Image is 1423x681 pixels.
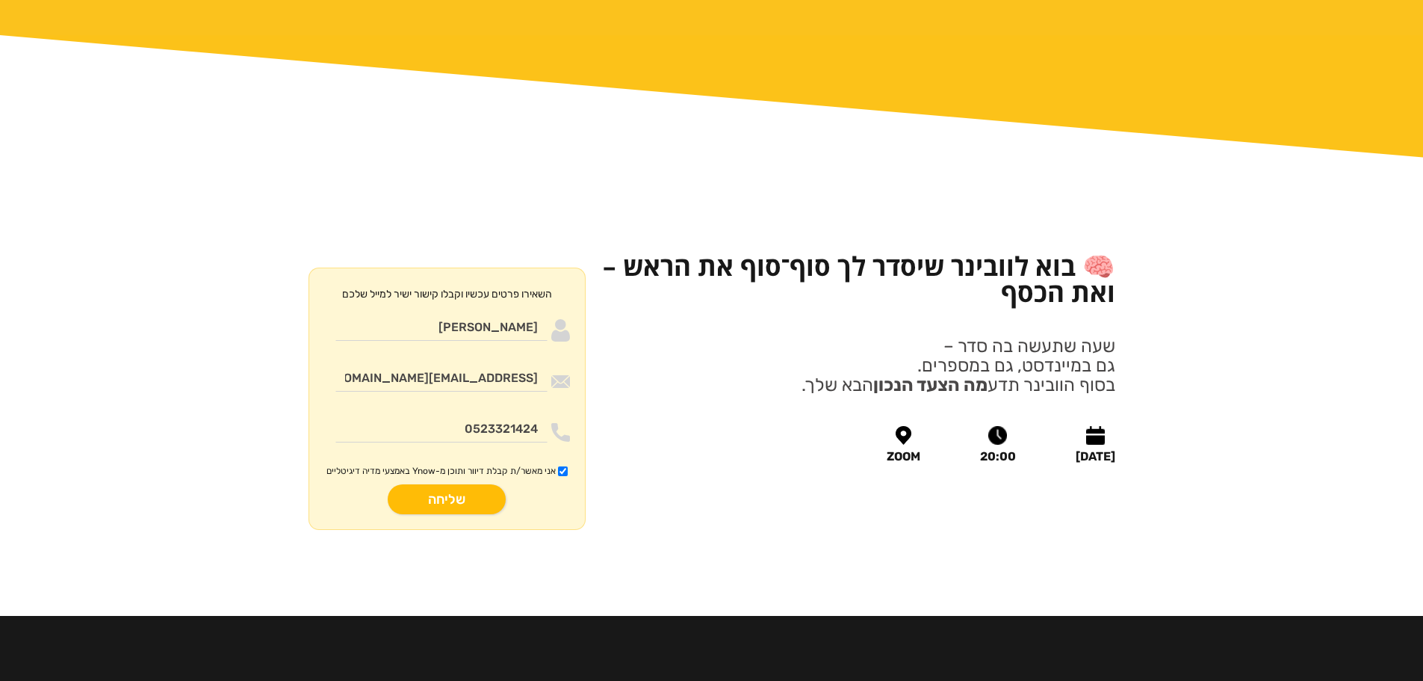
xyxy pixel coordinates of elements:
p: השאירו פרטים עכשיו וקבלו קישור ישיר למייל שלכם [342,283,552,305]
p: שעה שתעשה בה סדר – גם במיינדסט, גם במספרים. בסוף הוובינר תדע הבא שלך. [802,336,1115,395]
input: אני מאשר/ת קבלת דיוור ותוכן מ-Ynow באמצעי מדיה דיגיטליים [558,466,568,476]
div: 20:00 [980,451,1016,463]
input: שם מלא [335,312,548,341]
input: מס נייד [335,414,548,443]
div: [DATE] [1076,451,1115,463]
strong: מה הצעד הנכון [873,375,988,395]
div: ZOOM [887,451,920,463]
h1: 🧠 בוא לוובינר שיסדר לך סוף־סוף את הראש – ואת הכסף [601,253,1115,305]
input: שליחה [388,484,506,514]
input: אימייל [335,363,548,392]
span: אני מאשר/ת קבלת דיוור ותוכן מ-Ynow באמצעי מדיה דיגיטליים [326,465,556,477]
form: Moneywithdirection [309,268,586,530]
